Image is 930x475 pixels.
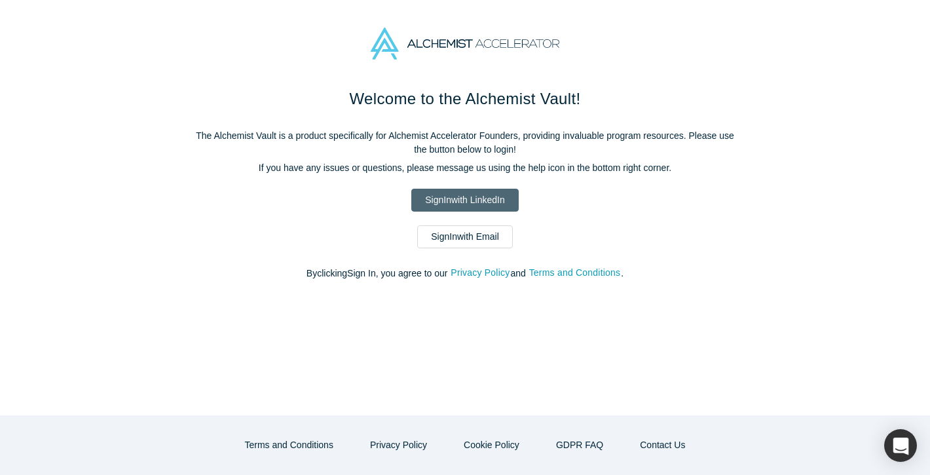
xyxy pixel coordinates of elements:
[450,434,533,457] button: Cookie Policy
[190,129,740,157] p: The Alchemist Vault is a product specifically for Alchemist Accelerator Founders, providing inval...
[529,265,622,280] button: Terms and Conditions
[417,225,513,248] a: SignInwith Email
[190,87,740,111] h1: Welcome to the Alchemist Vault!
[371,28,559,60] img: Alchemist Accelerator Logo
[356,434,441,457] button: Privacy Policy
[231,434,347,457] button: Terms and Conditions
[190,161,740,175] p: If you have any issues or questions, please message us using the help icon in the bottom right co...
[626,434,699,457] button: Contact Us
[450,265,510,280] button: Privacy Policy
[190,267,740,280] p: By clicking Sign In , you agree to our and .
[542,434,617,457] a: GDPR FAQ
[411,189,518,212] a: SignInwith LinkedIn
